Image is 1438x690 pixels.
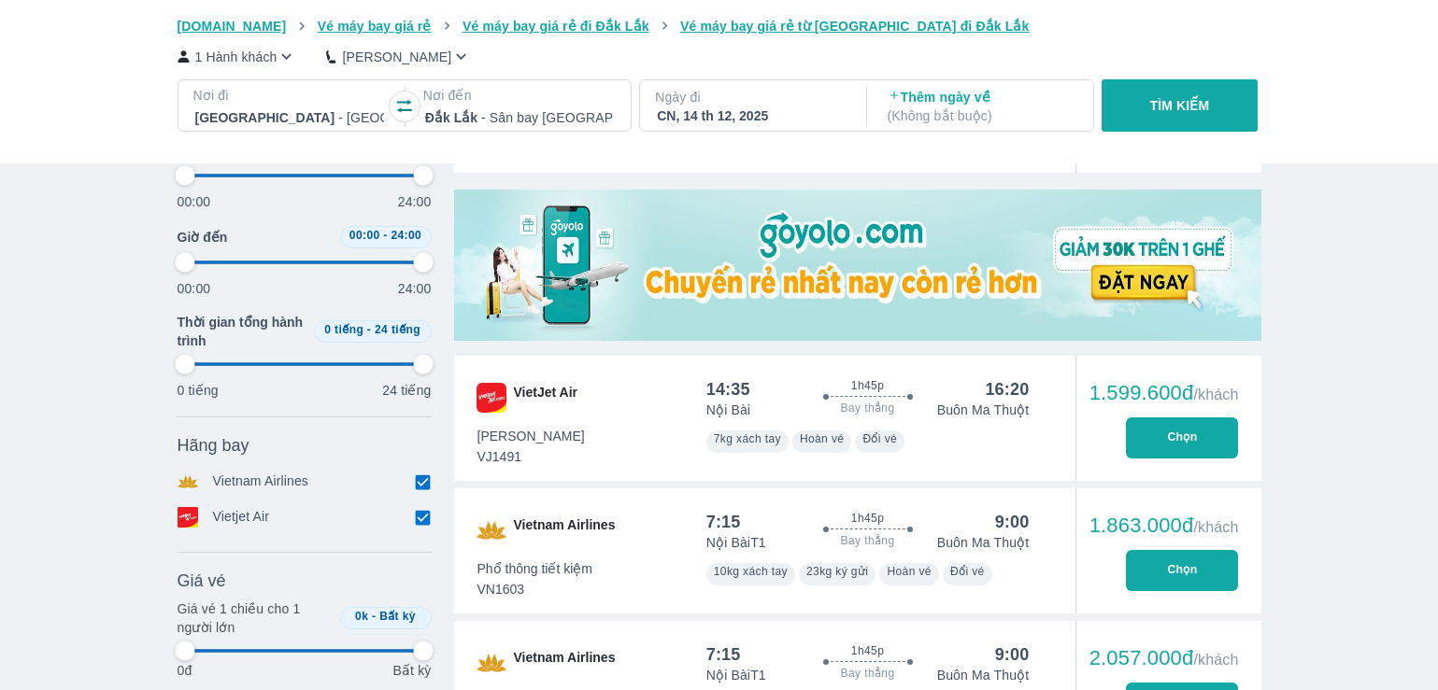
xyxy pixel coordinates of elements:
[392,661,431,680] p: Bất kỳ
[851,511,884,526] span: 1h45p
[178,19,287,34] span: [DOMAIN_NAME]
[375,323,420,336] span: 24 tiếng
[1193,519,1238,535] span: /khách
[178,17,1261,35] nav: breadcrumb
[851,378,884,393] span: 1h45p
[477,580,593,598] span: VN1603
[706,378,750,401] div: 14:35
[1089,382,1239,404] div: 1.599.600đ
[985,378,1029,401] div: 16:20
[800,432,845,445] span: Hoàn vé
[1089,514,1239,537] div: 1.863.000đ
[178,228,228,246] span: Giờ đến
[1126,417,1238,458] button: Chọn
[178,47,297,66] button: 1 Hành khách
[851,643,884,658] span: 1h45p
[178,381,219,400] p: 0 tiếng
[178,192,211,211] p: 00:00
[806,565,868,578] span: 23kg ký gửi
[477,515,506,545] img: VN
[178,279,211,298] p: 00:00
[514,383,577,413] span: VietJet Air
[714,565,788,578] span: 10kg xách tay
[324,323,363,336] span: 0 tiếng
[326,47,471,66] button: [PERSON_NAME]
[1102,79,1258,132] button: TÌM KIẾM
[995,643,1030,666] div: 9:00
[379,610,416,623] span: Bất kỳ
[995,511,1030,533] div: 9:00
[477,383,506,413] img: VJ
[178,661,192,680] p: 0đ
[514,515,616,545] span: Vietnam Airlines
[477,427,585,445] span: [PERSON_NAME]
[213,472,309,492] p: Vietnam Airlines
[1089,647,1239,669] div: 2.057.000đ
[655,88,847,106] p: Ngày đi
[477,559,593,578] span: Phổ thông tiết kiệm
[367,323,371,336] span: -
[888,88,1076,125] p: Thêm ngày về
[477,447,585,466] span: VJ1491
[391,229,421,242] span: 24:00
[706,401,750,419] p: Nội Bài
[477,648,506,678] img: VN
[342,48,451,66] p: [PERSON_NAME]
[178,434,249,457] span: Hãng bay
[1193,652,1238,668] span: /khách
[454,190,1261,341] img: media-0
[193,86,386,105] p: Nơi đi
[706,666,766,684] p: Nội Bài T1
[680,19,1029,34] span: Vé máy bay giá rẻ từ [GEOGRAPHIC_DATA] đi Đắk Lắk
[706,511,741,533] div: 7:15
[937,533,1030,552] p: Buôn Ma Thuột
[372,610,376,623] span: -
[950,565,985,578] span: Đổi vé
[937,666,1030,684] p: Buôn Ma Thuột
[1150,96,1210,115] p: TÌM KIẾM
[178,570,226,592] span: Giá vé
[213,507,270,528] p: Vietjet Air
[1193,387,1238,402] span: /khách
[706,533,766,552] p: Nội Bài T1
[382,381,431,400] p: 24 tiếng
[514,648,616,678] span: Vietnam Airlines
[657,106,846,125] div: CN, 14 th 12, 2025
[178,313,306,350] span: Thời gian tổng hành trình
[706,643,741,666] div: 7:15
[398,279,432,298] p: 24:00
[355,610,368,623] span: 0k
[398,192,432,211] p: 24:00
[887,565,932,578] span: Hoàn vé
[1126,550,1238,591] button: Chọn
[178,599,333,637] p: Giá vé 1 chiều cho 1 người lớn
[862,432,897,445] span: Đổi vé
[463,19,649,34] span: Vé máy bay giá rẻ đi Đắk Lắk
[383,229,387,242] span: -
[423,86,616,105] p: Nơi đến
[888,106,1076,125] p: ( Không bắt buộc )
[195,48,278,66] p: 1 Hành khách
[714,432,781,445] span: 7kg xách tay
[318,19,432,34] span: Vé máy bay giá rẻ
[937,401,1030,419] p: Buôn Ma Thuột
[349,229,380,242] span: 00:00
